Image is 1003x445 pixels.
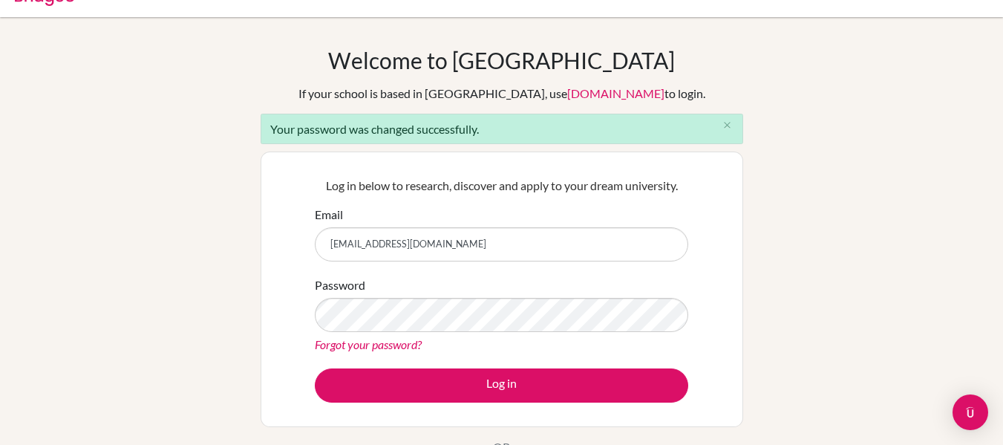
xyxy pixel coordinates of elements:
[315,368,688,403] button: Log in
[315,177,688,195] p: Log in below to research, discover and apply to your dream university.
[298,85,705,103] div: If your school is based in [GEOGRAPHIC_DATA], use to login.
[953,394,988,430] div: Open Intercom Messenger
[567,86,664,100] a: [DOMAIN_NAME]
[315,337,422,351] a: Forgot your password?
[261,114,743,144] div: Your password was changed successfully.
[722,120,733,131] i: close
[713,114,742,137] button: Close
[315,276,365,294] label: Password
[315,206,343,224] label: Email
[328,47,675,74] h1: Welcome to [GEOGRAPHIC_DATA]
